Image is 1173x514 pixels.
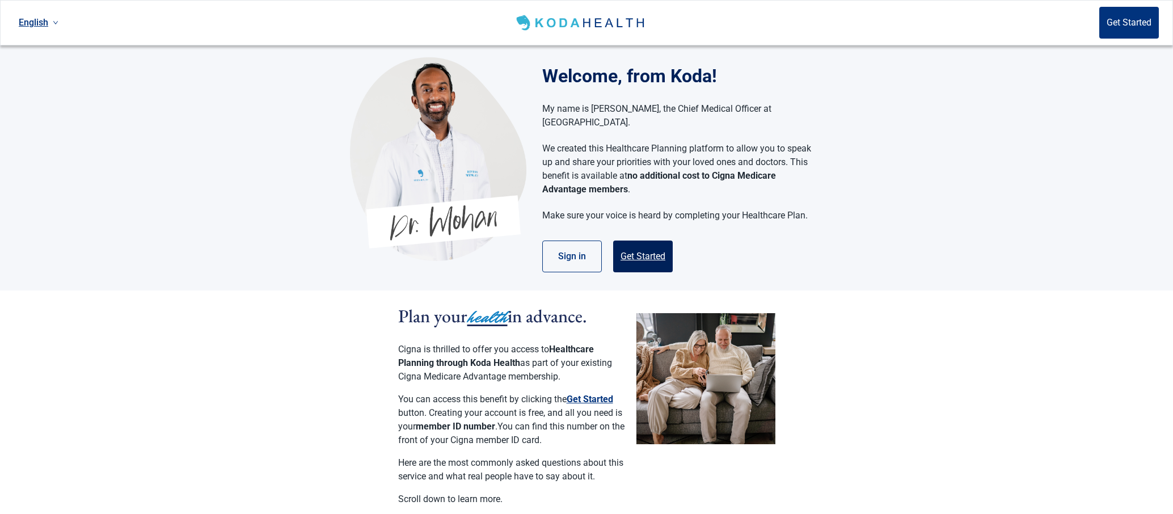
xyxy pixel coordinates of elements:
[542,241,602,272] button: Sign in
[14,13,63,32] a: Current language: English
[53,20,58,26] span: down
[613,241,673,272] button: Get Started
[542,170,776,195] strong: no additional cost to Cigna Medicare Advantage members
[567,393,613,406] button: Get Started
[398,344,549,355] span: Cigna is thrilled to offer you access to
[542,142,812,196] p: We created this Healthcare Planning platform to allow you to speak up and share your priorities w...
[350,57,526,261] img: Koda Health
[398,393,625,447] p: You can access this benefit by clicking the button. Creating your account is free, and all you ne...
[1099,7,1159,39] button: Get Started
[636,313,775,444] img: Couple planning their healthcare together
[542,102,812,129] p: My name is [PERSON_NAME], the Chief Medical Officer at [GEOGRAPHIC_DATA].
[542,62,823,90] h1: Welcome, from Koda!
[542,209,812,222] p: Make sure your voice is heard by completing your Healthcare Plan.
[514,14,648,32] img: Koda Health
[398,456,625,483] p: Here are the most commonly asked questions about this service and what real people have to say ab...
[416,421,495,432] strong: member ID number
[398,304,467,328] span: Plan your
[398,492,625,506] p: Scroll down to learn more.
[508,304,587,328] span: in advance.
[467,305,508,330] span: health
